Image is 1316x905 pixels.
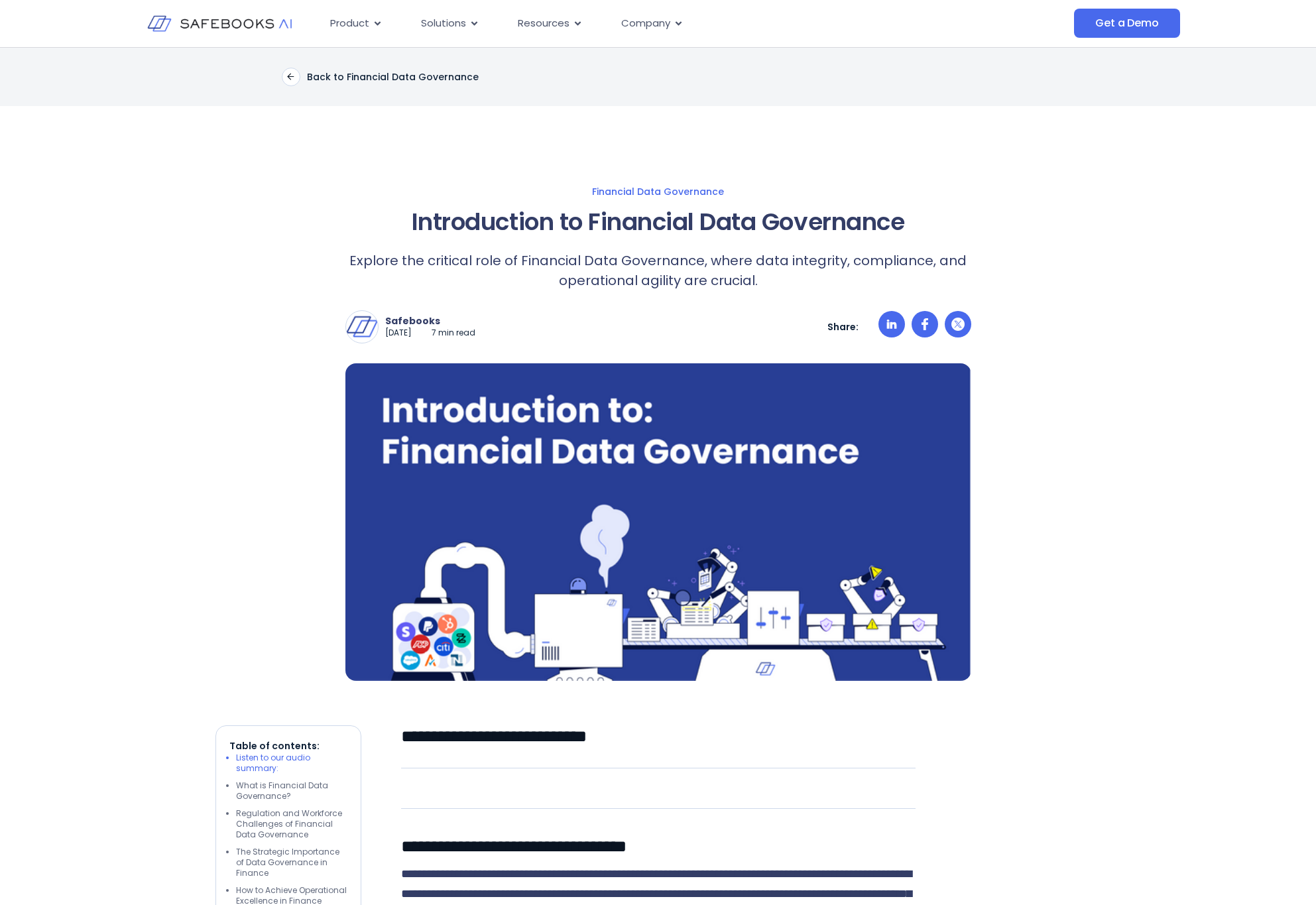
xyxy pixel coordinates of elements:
span: Product [330,16,369,31]
p: Share: [827,321,859,333]
li: Listen to our audio summary: [236,753,347,774]
li: The Strategic Importance of Data Governance in Finance [236,847,347,878]
nav: Menu [320,11,941,36]
li: Regulation and Workforce Challenges of Financial Data Governance [236,808,347,840]
a: Financial Data Governance [215,186,1101,198]
img: an image of a computer screen with the words,'an overview to financial data [345,363,971,681]
p: [DATE] [385,328,412,339]
li: What is Financial Data Governance? [236,780,347,802]
p: Safebooks [385,315,475,327]
img: Safebooks [346,311,378,343]
h1: Introduction to Financial Data Governance [345,204,971,240]
p: Table of contents: [229,739,347,753]
p: Back to Financial Data Governance [307,71,479,83]
p: 7 min read [432,328,475,339]
a: Get a Demo [1074,9,1179,38]
span: Solutions [421,16,466,31]
p: Explore the critical role of Financial Data Governance, where data integrity, compliance, and ope... [345,251,971,290]
a: Back to Financial Data Governance [282,68,479,86]
span: Get a Demo [1095,17,1158,30]
span: Resources [518,16,569,31]
span: Company [621,16,670,31]
div: Menu Toggle [320,11,941,36]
